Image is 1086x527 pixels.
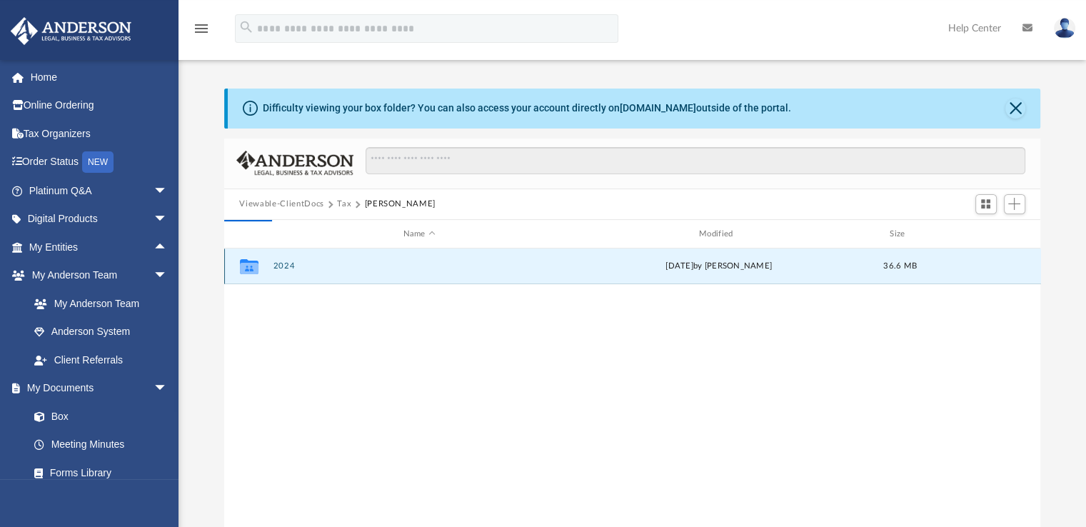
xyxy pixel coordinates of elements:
div: Size [871,228,928,241]
img: Anderson Advisors Platinum Portal [6,17,136,45]
button: [PERSON_NAME] [364,198,435,211]
a: Platinum Q&Aarrow_drop_down [10,176,189,205]
div: Difficulty viewing your box folder? You can also access your account directly on outside of the p... [263,101,791,116]
span: 36.6 MB [883,263,917,271]
div: Modified [572,228,865,241]
a: My Entitiesarrow_drop_up [10,233,189,261]
a: Anderson System [20,318,182,346]
span: arrow_drop_down [154,176,182,206]
a: Order StatusNEW [10,148,189,177]
span: arrow_drop_up [154,233,182,262]
span: arrow_drop_down [154,261,182,291]
button: Tax [337,198,351,211]
a: My Documentsarrow_drop_down [10,374,182,403]
i: search [238,19,254,35]
input: Search files and folders [366,147,1025,174]
button: Close [1005,99,1025,119]
a: My Anderson Teamarrow_drop_down [10,261,182,290]
i: menu [193,20,210,37]
button: 2024 [273,262,565,271]
a: Online Ordering [10,91,189,120]
a: Box [20,402,175,431]
span: arrow_drop_down [154,205,182,234]
div: id [935,228,1035,241]
button: Viewable-ClientDocs [239,198,323,211]
a: Client Referrals [20,346,182,374]
a: Meeting Minutes [20,431,182,459]
div: NEW [82,151,114,173]
a: Forms Library [20,458,175,487]
a: Digital Productsarrow_drop_down [10,205,189,234]
div: id [230,228,266,241]
img: User Pic [1054,18,1075,39]
a: menu [193,27,210,37]
div: Name [272,228,565,241]
a: [DOMAIN_NAME] [620,102,696,114]
a: Home [10,63,189,91]
a: Tax Organizers [10,119,189,148]
div: [DATE] by [PERSON_NAME] [572,261,865,273]
span: arrow_drop_down [154,374,182,403]
button: Switch to Grid View [975,194,997,214]
button: Add [1004,194,1025,214]
a: My Anderson Team [20,289,175,318]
